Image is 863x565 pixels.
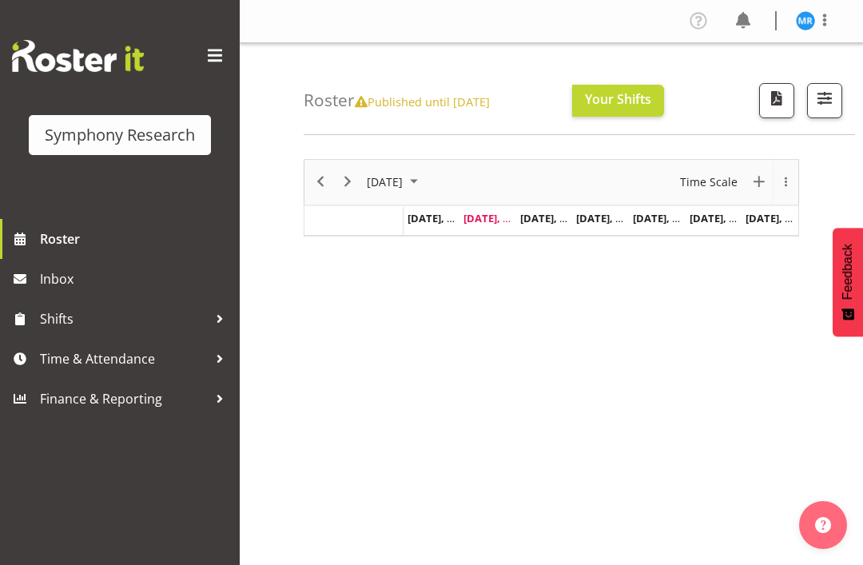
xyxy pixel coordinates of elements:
[40,347,208,371] span: Time & Attendance
[364,172,425,192] button: October 2025
[12,40,144,72] img: Rosterit website logo
[304,159,799,237] div: Timeline Week of October 7, 2025
[337,172,359,192] button: Next
[463,211,536,225] span: [DATE], [DATE]
[633,211,706,225] span: [DATE], [DATE]
[361,160,428,205] div: October 2025
[773,160,798,205] div: overflow
[678,172,739,192] span: Time Scale
[40,307,208,331] span: Shifts
[749,172,770,192] button: New Event
[576,211,649,225] span: [DATE], [DATE]
[304,91,490,109] h4: Roster
[815,517,831,533] img: help-xxl-2.png
[841,244,855,300] span: Feedback
[585,90,651,108] span: Your Shifts
[759,83,794,118] button: Download a PDF of the roster according to the set date range.
[365,172,404,192] span: [DATE]
[408,211,480,225] span: [DATE], [DATE]
[833,228,863,336] button: Feedback - Show survey
[40,267,232,291] span: Inbox
[746,211,818,225] span: [DATE], [DATE]
[690,211,762,225] span: [DATE], [DATE]
[678,172,741,192] button: Time Scale
[520,211,593,225] span: [DATE], [DATE]
[40,387,208,411] span: Finance & Reporting
[572,85,664,117] button: Your Shifts
[334,160,361,205] div: next period
[40,227,232,251] span: Roster
[307,160,334,205] div: previous period
[796,11,815,30] img: michael-robinson11856.jpg
[310,172,332,192] button: Previous
[45,123,195,147] div: Symphony Research
[355,94,490,109] span: Published until [DATE]
[807,83,842,118] button: Filter Shifts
